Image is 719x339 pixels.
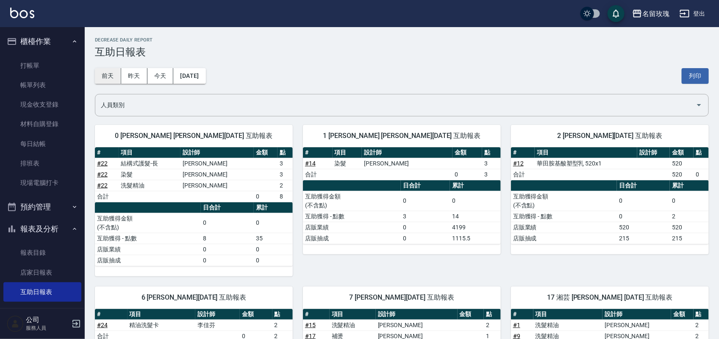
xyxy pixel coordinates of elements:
td: 520 [670,169,694,180]
td: 互助獲得 - 點數 [511,211,617,222]
td: 3 [482,158,501,169]
td: 互助獲得 - 點數 [95,233,201,244]
a: 排班表 [3,154,81,173]
th: 項目 [330,309,376,320]
th: 累計 [450,180,501,191]
table: a dense table [511,180,709,244]
th: 金額 [671,309,694,320]
td: [PERSON_NAME] [180,180,254,191]
td: 精油洗髮卡 [128,320,196,331]
td: 0 [617,211,670,222]
button: 名留玫瑰 [629,5,673,22]
td: 染髮 [119,169,180,180]
th: 點 [694,309,709,320]
th: 金額 [452,147,482,158]
a: #12 [513,160,524,167]
td: 2 [670,211,709,222]
td: 8 [201,233,254,244]
td: 2 [484,320,501,331]
th: 項目 [333,147,362,158]
td: 洗髮精油 [119,180,180,191]
td: 0 [201,244,254,255]
td: 35 [254,233,293,244]
button: Open [692,98,706,112]
button: 今天 [147,68,174,84]
th: 累計 [254,202,293,213]
th: 項目 [533,309,603,320]
a: #22 [97,182,108,189]
th: # [303,309,330,320]
a: #14 [305,160,316,167]
td: 215 [617,233,670,244]
span: 1 [PERSON_NAME] [PERSON_NAME][DATE] 互助報表 [313,132,491,140]
td: [PERSON_NAME] [362,158,452,169]
th: 日合計 [617,180,670,191]
td: 0 [452,169,482,180]
span: 0 [PERSON_NAME] [PERSON_NAME][DATE] 互助報表 [105,132,283,140]
button: 列印 [682,68,709,84]
button: 昨天 [121,68,147,84]
td: 店販抽成 [95,255,201,266]
th: # [511,147,535,158]
th: 金額 [458,309,484,320]
td: 14 [450,211,501,222]
td: 0 [617,191,670,211]
td: 互助獲得金額 (不含點) [303,191,401,211]
td: 0 [254,213,293,233]
a: #15 [305,322,316,328]
div: 名留玫瑰 [642,8,669,19]
th: 設計師 [376,309,458,320]
td: 2 [278,180,293,191]
h3: 互助日報表 [95,46,709,58]
p: 服務人員 [26,324,69,332]
th: 設計師 [637,147,670,158]
td: 0 [201,213,254,233]
a: #22 [97,160,108,167]
span: 2 [PERSON_NAME][DATE] 互助報表 [521,132,699,140]
td: 3 [278,169,293,180]
th: 點 [482,147,501,158]
th: # [95,147,119,158]
th: 項目 [119,147,180,158]
td: 520 [670,158,694,169]
td: [PERSON_NAME] [180,158,254,169]
td: 華田胺基酸塑型乳 520x1 [535,158,637,169]
td: 合計 [511,169,535,180]
a: 材料自購登錄 [3,114,81,134]
td: 洗髮精油 [330,320,376,331]
th: 金額 [254,147,278,158]
button: 櫃檯作業 [3,30,81,52]
th: # [511,309,533,320]
a: 現金收支登錄 [3,95,81,114]
td: 店販業績 [511,222,617,233]
td: 互助獲得金額 (不含點) [511,191,617,211]
td: 0 [401,233,450,244]
td: 0 [254,191,278,202]
td: [PERSON_NAME] [602,320,671,331]
th: 設計師 [362,147,452,158]
td: 合計 [303,169,333,180]
td: 3 [482,169,501,180]
a: 報表目錄 [3,243,81,262]
td: 0 [401,222,450,233]
th: 金額 [240,309,272,320]
td: 2 [694,320,709,331]
a: 店家日報表 [3,263,81,282]
a: 每日結帳 [3,134,81,154]
td: 0 [254,255,293,266]
a: 互助點數明細 [3,302,81,321]
td: 李佳芬 [195,320,240,331]
td: 染髮 [333,158,362,169]
th: 設計師 [195,309,240,320]
button: [DATE] [173,68,205,84]
span: 17 湘芸 [PERSON_NAME] [DATE] 互助報表 [521,293,699,302]
a: 打帳單 [3,56,81,75]
h5: 公司 [26,316,69,324]
td: 店販業績 [95,244,201,255]
td: 店販抽成 [511,233,617,244]
td: 520 [670,222,709,233]
th: # [95,309,128,320]
span: 6 [PERSON_NAME][DATE] 互助報表 [105,293,283,302]
input: 人員名稱 [99,98,692,113]
td: 1115.5 [450,233,501,244]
